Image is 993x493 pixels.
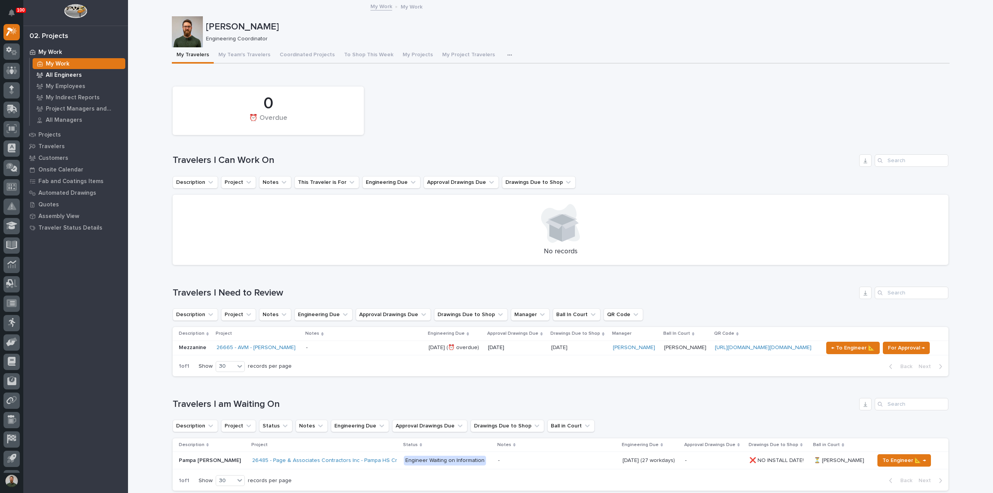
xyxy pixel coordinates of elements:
div: 30 [216,362,235,370]
p: [DATE] (⏰ overdue) [429,344,482,351]
span: To Engineer 📐 → [882,456,926,465]
p: records per page [248,477,292,484]
button: Back [883,363,915,370]
button: My Projects [398,47,438,64]
button: My Project Travelers [438,47,500,64]
button: Approval Drawings Due [424,176,499,189]
button: Back [883,477,915,484]
img: Workspace Logo [64,4,87,18]
p: Engineering Coordinator [206,36,943,42]
div: Notifications100 [10,9,20,22]
p: Quotes [38,201,59,208]
span: ← To Engineer 📐 [831,343,875,353]
p: Project [251,441,268,449]
tr: Pampa [PERSON_NAME]Pampa [PERSON_NAME] 26485 - Page & Associates Contractors Inc - Pampa HS Crane... [173,452,948,469]
a: Assembly View [23,210,128,222]
p: QR Code [714,329,734,338]
p: records per page [248,363,292,370]
p: Status [403,441,418,449]
span: Next [919,477,936,484]
p: [PERSON_NAME] [664,344,709,351]
p: Drawings Due to Shop [550,329,600,338]
div: 30 [216,477,235,485]
p: Project [216,329,232,338]
a: Automated Drawings [23,187,128,199]
h1: Travelers I Can Work On [173,155,856,166]
div: 0 [186,94,351,113]
p: Assembly View [38,213,79,220]
button: For Approval → [883,342,930,354]
button: Engineering Due [294,308,353,321]
button: Notes [259,176,291,189]
p: 1 of 1 [173,357,195,376]
button: Drawings Due to Shop [434,308,508,321]
p: Ball in Court [813,441,840,449]
button: Ball In Court [553,308,600,321]
p: Pampa [PERSON_NAME] [179,456,242,464]
a: [URL][DOMAIN_NAME][DOMAIN_NAME] [715,345,811,350]
a: [PERSON_NAME] [613,344,655,351]
p: Engineering Due [428,329,465,338]
p: Description [179,329,204,338]
button: Approval Drawings Due [356,308,431,321]
a: My Employees [30,81,128,92]
span: Next [919,363,936,370]
div: - [498,457,500,464]
h1: Travelers I am Waiting On [173,399,856,410]
button: Description [173,308,218,321]
a: My Work [23,46,128,58]
button: Drawings Due to Shop [471,420,544,432]
a: Quotes [23,199,128,210]
button: Next [915,477,948,484]
p: My Work [401,2,422,10]
button: Project [221,308,256,321]
p: Project Managers and Engineers [46,106,122,112]
a: Onsite Calendar [23,164,128,175]
p: [DATE] (27 workdays) [623,456,676,464]
button: To Engineer 📐 → [877,454,931,467]
span: For Approval → [888,343,925,353]
p: My Work [38,49,62,56]
button: QR Code [604,308,643,321]
button: Drawings Due to Shop [502,176,576,189]
a: My Work [370,2,392,10]
p: ⏳ [PERSON_NAME] [814,456,866,464]
a: Fab and Coatings Items [23,175,128,187]
p: My Employees [46,83,85,90]
div: Engineer Waiting on Information [404,456,486,465]
button: Next [915,363,948,370]
tr: Mezzanine26665 - AVM - [PERSON_NAME] - [DATE] (⏰ overdue)[DATE][DATE][DATE] [PERSON_NAME] [PERSON... [173,341,948,355]
a: All Engineers [30,69,128,80]
button: Description [173,176,218,189]
button: Approval Drawings Due [392,420,467,432]
p: Approval Drawings Due [684,441,735,449]
button: To Shop This Week [339,47,398,64]
p: Drawings Due to Shop [749,441,798,449]
p: Traveler Status Details [38,225,102,232]
p: My Work [46,61,69,67]
a: All Managers [30,114,128,125]
p: Notes [497,441,511,449]
button: Notifications [3,5,20,21]
button: Project [221,420,256,432]
p: 100 [17,7,25,13]
input: Search [875,154,948,167]
p: [PERSON_NAME] [206,21,946,33]
p: Ball In Court [663,329,690,338]
p: [DATE] [551,343,569,351]
input: Search [875,287,948,299]
p: Approval Drawings Due [487,329,538,338]
p: Fab and Coatings Items [38,178,104,185]
button: Project [221,176,256,189]
p: Engineering Due [622,441,659,449]
p: All Managers [46,117,82,124]
h1: Travelers I Need to Review [173,287,856,299]
p: Travelers [38,143,65,150]
button: Engineering Due [362,176,420,189]
p: Manager [612,329,631,338]
p: Mezzanine [179,344,210,351]
p: Notes [305,329,319,338]
p: Show [199,363,213,370]
button: Description [173,420,218,432]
